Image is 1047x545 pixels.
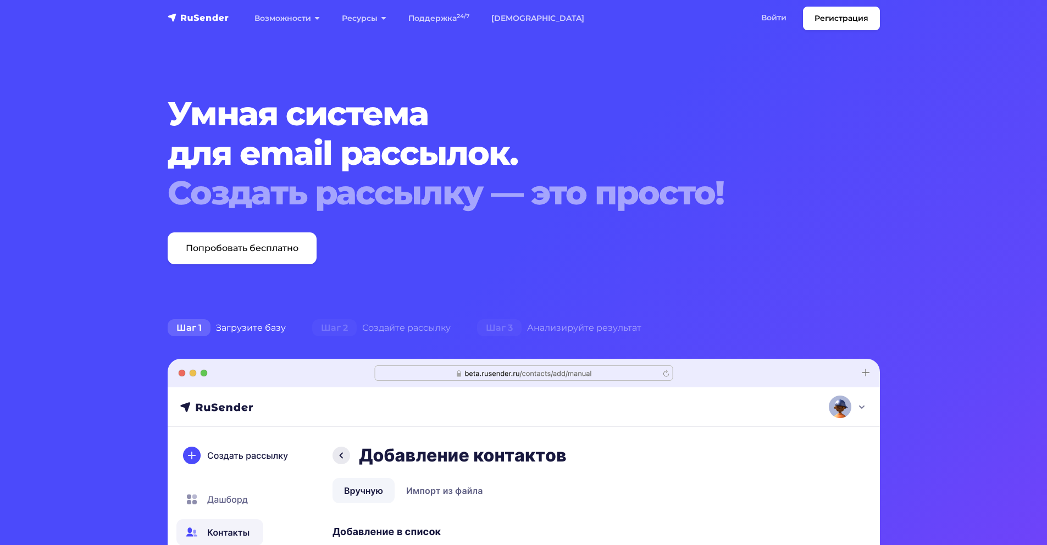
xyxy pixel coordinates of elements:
[243,7,331,30] a: Возможности
[457,13,469,20] sup: 24/7
[168,12,229,23] img: RuSender
[312,319,357,337] span: Шаг 2
[168,94,819,213] h1: Умная система для email рассылок.
[397,7,480,30] a: Поддержка24/7
[168,232,317,264] a: Попробовать бесплатно
[464,317,655,339] div: Анализируйте результат
[154,317,299,339] div: Загрузите базу
[803,7,880,30] a: Регистрация
[750,7,797,29] a: Войти
[168,173,819,213] div: Создать рассылку — это просто!
[477,319,522,337] span: Шаг 3
[168,319,210,337] span: Шаг 1
[480,7,595,30] a: [DEMOGRAPHIC_DATA]
[331,7,397,30] a: Ресурсы
[299,317,464,339] div: Создайте рассылку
